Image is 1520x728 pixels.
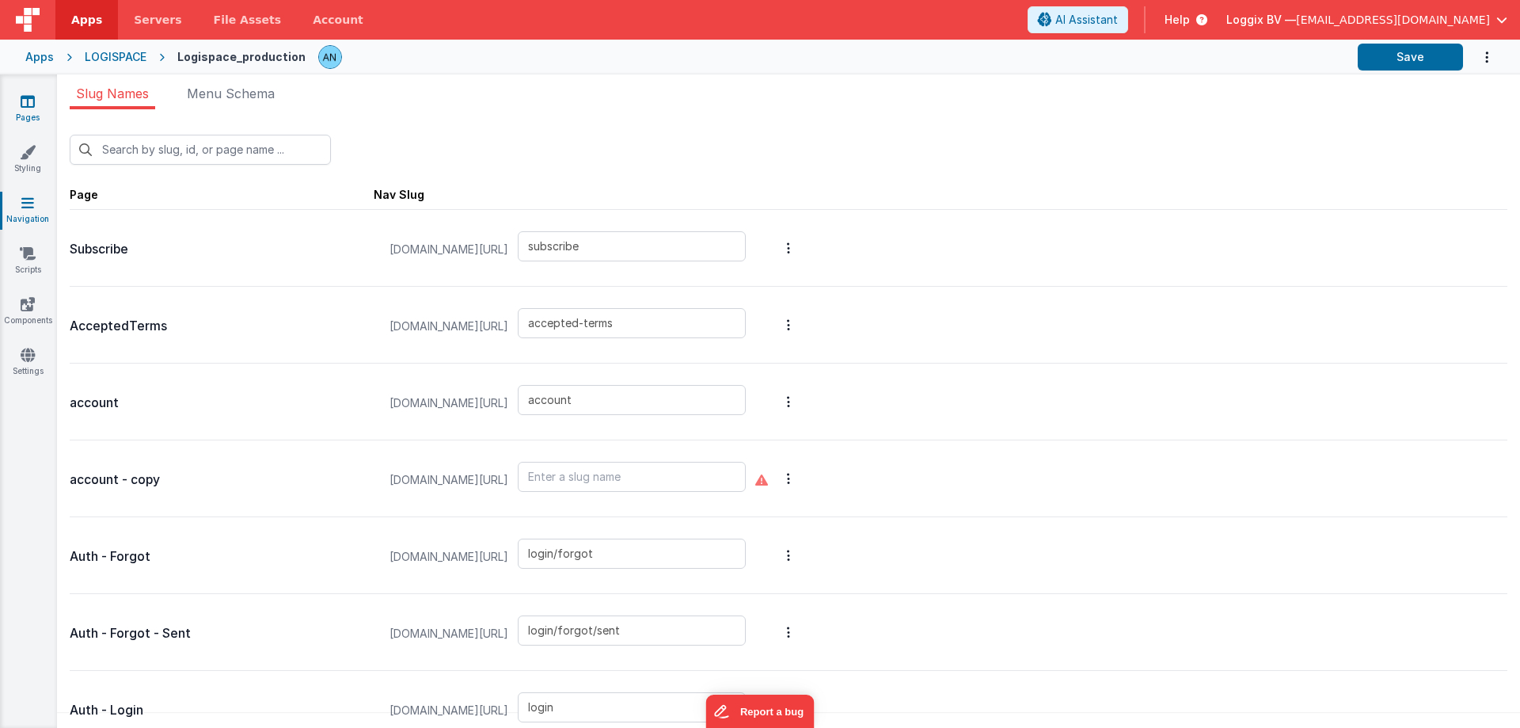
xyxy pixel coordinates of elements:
[70,623,374,645] p: Auth - Forgot - Sent
[777,600,800,664] button: Options
[70,238,374,261] p: Subscribe
[777,293,800,356] button: Options
[25,49,54,65] div: Apps
[70,469,374,491] p: account - copy
[70,546,374,568] p: Auth - Forgot
[1165,12,1190,28] span: Help
[777,216,800,280] button: Options
[177,49,306,65] div: Logispace_production
[214,12,282,28] span: File Assets
[1055,12,1118,28] span: AI Assistant
[518,308,746,338] input: Enter a slug name
[71,12,102,28] span: Apps
[777,447,800,510] button: Options
[1296,12,1490,28] span: [EMAIL_ADDRESS][DOMAIN_NAME]
[380,604,518,664] span: [DOMAIN_NAME][URL]
[187,86,275,101] span: Menu Schema
[1358,44,1463,71] button: Save
[518,231,746,261] input: Enter a slug name
[380,296,518,356] span: [DOMAIN_NAME][URL]
[1226,12,1507,28] button: Loggix BV — [EMAIL_ADDRESS][DOMAIN_NAME]
[380,527,518,587] span: [DOMAIN_NAME][URL]
[518,385,746,415] input: Enter a slug name
[76,86,149,101] span: Slug Names
[374,187,424,203] div: Nav Slug
[518,462,746,492] input: Enter a slug name
[380,450,518,510] span: [DOMAIN_NAME][URL]
[777,370,800,433] button: Options
[380,219,518,280] span: [DOMAIN_NAME][URL]
[1463,41,1495,74] button: Options
[70,315,374,337] p: AcceptedTerms
[319,46,341,68] img: f1d78738b441ccf0e1fcb79415a71bae
[134,12,181,28] span: Servers
[380,373,518,433] span: [DOMAIN_NAME][URL]
[1028,6,1128,33] button: AI Assistant
[518,692,746,722] input: Enter a slug name
[1226,12,1296,28] span: Loggix BV —
[706,695,815,728] iframe: Marker.io feedback button
[70,135,331,165] input: Search by slug, id, or page name ...
[518,616,746,646] input: Enter a slug name
[70,699,374,722] p: Auth - Login
[518,539,746,569] input: Enter a slug name
[70,187,374,203] div: Page
[777,524,800,587] button: Options
[70,392,374,414] p: account
[85,49,146,65] div: LOGISPACE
